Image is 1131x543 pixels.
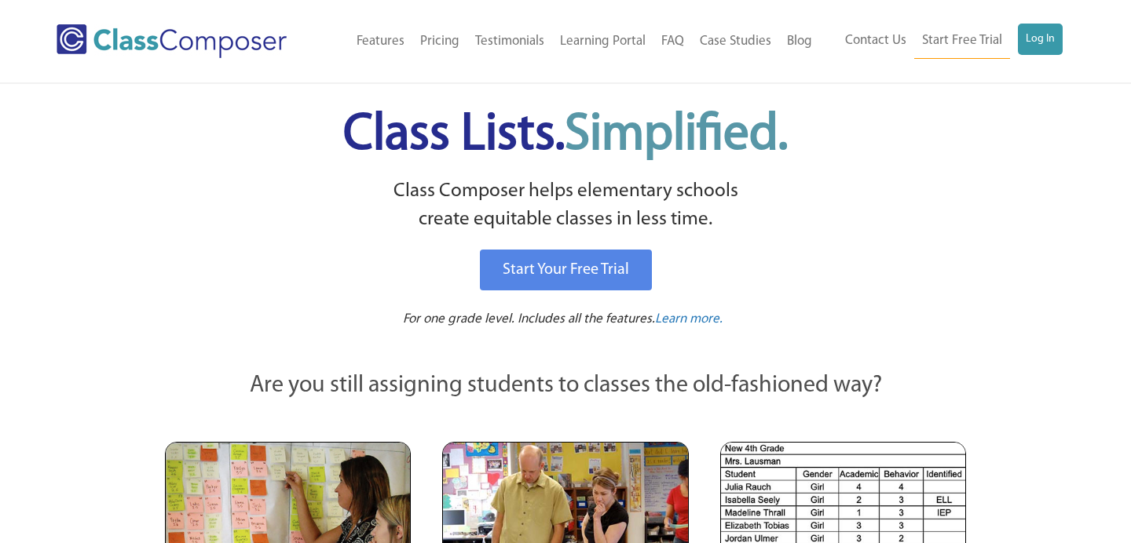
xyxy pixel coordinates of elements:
[165,369,966,403] p: Are you still assigning students to classes the old-fashioned way?
[343,110,788,161] span: Class Lists.
[1018,24,1063,55] a: Log In
[820,24,1063,59] nav: Header Menu
[653,24,692,59] a: FAQ
[655,312,723,326] span: Learn more.
[837,24,914,58] a: Contact Us
[403,312,655,326] span: For one grade level. Includes all the features.
[552,24,653,59] a: Learning Portal
[323,24,820,59] nav: Header Menu
[565,110,788,161] span: Simplified.
[163,177,968,235] p: Class Composer helps elementary schools create equitable classes in less time.
[692,24,779,59] a: Case Studies
[779,24,820,59] a: Blog
[349,24,412,59] a: Features
[467,24,552,59] a: Testimonials
[503,262,629,278] span: Start Your Free Trial
[655,310,723,330] a: Learn more.
[412,24,467,59] a: Pricing
[480,250,652,290] a: Start Your Free Trial
[914,24,1010,59] a: Start Free Trial
[57,24,287,58] img: Class Composer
